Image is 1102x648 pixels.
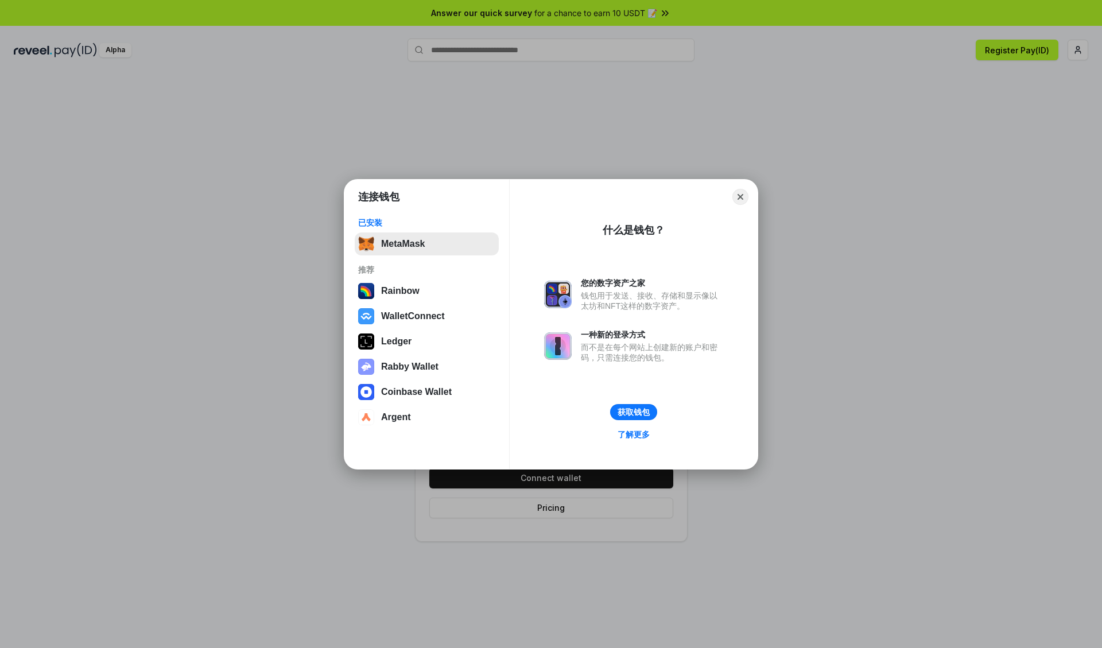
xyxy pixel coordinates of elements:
[544,332,572,360] img: svg+xml,%3Csvg%20xmlns%3D%22http%3A%2F%2Fwww.w3.org%2F2000%2Fsvg%22%20fill%3D%22none%22%20viewBox...
[358,236,374,252] img: svg+xml,%3Csvg%20fill%3D%22none%22%20height%3D%2233%22%20viewBox%3D%220%200%2035%2033%22%20width%...
[358,218,495,228] div: 已安装
[358,359,374,375] img: svg+xml,%3Csvg%20xmlns%3D%22http%3A%2F%2Fwww.w3.org%2F2000%2Fsvg%22%20fill%3D%22none%22%20viewBox...
[381,239,425,249] div: MetaMask
[358,333,374,350] img: svg+xml,%3Csvg%20xmlns%3D%22http%3A%2F%2Fwww.w3.org%2F2000%2Fsvg%22%20width%3D%2228%22%20height%3...
[381,362,439,372] div: Rabby Wallet
[355,355,499,378] button: Rabby Wallet
[544,281,572,308] img: svg+xml,%3Csvg%20xmlns%3D%22http%3A%2F%2Fwww.w3.org%2F2000%2Fsvg%22%20fill%3D%22none%22%20viewBox...
[581,342,723,363] div: 而不是在每个网站上创建新的账户和密码，只需连接您的钱包。
[381,412,411,422] div: Argent
[618,429,650,440] div: 了解更多
[355,280,499,302] button: Rainbow
[355,381,499,403] button: Coinbase Wallet
[355,305,499,328] button: WalletConnect
[355,330,499,353] button: Ledger
[581,329,723,340] div: 一种新的登录方式
[618,407,650,417] div: 获取钱包
[355,232,499,255] button: MetaMask
[381,387,452,397] div: Coinbase Wallet
[611,427,657,442] a: 了解更多
[603,223,665,237] div: 什么是钱包？
[381,286,420,296] div: Rainbow
[358,283,374,299] img: svg+xml,%3Csvg%20width%3D%22120%22%20height%3D%22120%22%20viewBox%3D%220%200%20120%20120%22%20fil...
[381,311,445,321] div: WalletConnect
[358,190,399,204] h1: 连接钱包
[610,404,657,420] button: 获取钱包
[358,308,374,324] img: svg+xml,%3Csvg%20width%3D%2228%22%20height%3D%2228%22%20viewBox%3D%220%200%2028%2028%22%20fill%3D...
[358,409,374,425] img: svg+xml,%3Csvg%20width%3D%2228%22%20height%3D%2228%22%20viewBox%3D%220%200%2028%2028%22%20fill%3D...
[732,189,748,205] button: Close
[355,406,499,429] button: Argent
[381,336,412,347] div: Ledger
[581,278,723,288] div: 您的数字资产之家
[358,384,374,400] img: svg+xml,%3Csvg%20width%3D%2228%22%20height%3D%2228%22%20viewBox%3D%220%200%2028%2028%22%20fill%3D...
[581,290,723,311] div: 钱包用于发送、接收、存储和显示像以太坊和NFT这样的数字资产。
[358,265,495,275] div: 推荐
